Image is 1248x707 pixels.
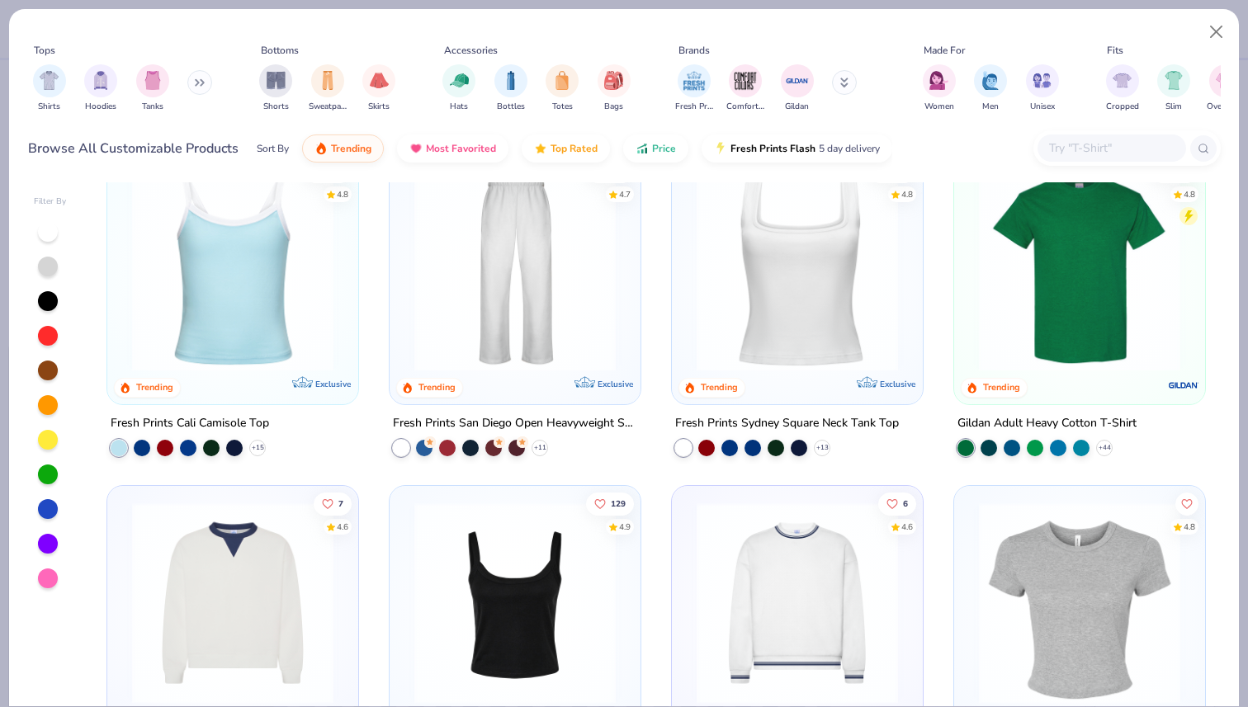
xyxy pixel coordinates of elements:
[1030,101,1055,113] span: Unisex
[124,502,342,703] img: 3abb6cdb-110e-4e18-92a0-dbcd4e53f056
[136,64,169,113] button: filter button
[534,142,547,155] img: TopRated.gif
[982,101,999,113] span: Men
[598,64,631,113] div: filter for Bags
[426,142,496,155] span: Most Favorited
[726,101,764,113] span: Comfort Colors
[730,142,815,155] span: Fresh Prints Flash
[624,502,842,703] img: 80dc4ece-0e65-4f15-94a6-2a872a258fbd
[785,101,809,113] span: Gildan
[974,64,1007,113] button: filter button
[688,170,906,371] img: 94a2aa95-cd2b-4983-969b-ecd512716e9a
[971,170,1189,371] img: db319196-8705-402d-8b46-62aaa07ed94f
[314,142,328,155] img: trending.gif
[586,492,634,515] button: Like
[362,64,395,113] button: filter button
[309,64,347,113] div: filter for Sweatpants
[880,378,915,389] span: Exclusive
[781,64,814,113] button: filter button
[1033,71,1052,90] img: Unisex Image
[1106,64,1139,113] button: filter button
[1107,43,1123,58] div: Fits
[971,502,1189,703] img: aa15adeb-cc10-480b-b531-6e6e449d5067
[370,71,389,90] img: Skirts Image
[33,64,66,113] button: filter button
[142,101,163,113] span: Tanks
[305,159,352,182] button: Like
[682,68,707,93] img: Fresh Prints Image
[124,170,342,371] img: a25d9891-da96-49f3-a35e-76288174bf3a
[1151,159,1198,182] button: Like
[1184,188,1195,200] div: 4.8
[1165,101,1182,113] span: Slim
[702,134,892,163] button: Fresh Prints Flash5 day delivery
[903,499,908,507] span: 6
[733,68,758,93] img: Comfort Colors Image
[450,101,468,113] span: Hats
[929,71,948,90] img: Women Image
[1216,71,1235,90] img: Oversized Image
[619,521,631,533] div: 4.9
[309,64,347,113] button: filter button
[1026,64,1059,113] button: filter button
[675,64,713,113] button: filter button
[546,64,579,113] button: filter button
[675,64,713,113] div: filter for Fresh Prints
[611,499,626,507] span: 129
[598,64,631,113] button: filter button
[726,64,764,113] button: filter button
[785,68,810,93] img: Gildan Image
[974,64,1007,113] div: filter for Men
[1166,368,1199,401] img: Gildan logo
[338,188,349,200] div: 4.8
[923,64,956,113] div: filter for Women
[331,142,371,155] span: Trending
[819,139,880,158] span: 5 day delivery
[259,64,292,113] div: filter for Shorts
[901,521,913,533] div: 4.6
[136,64,169,113] div: filter for Tanks
[923,64,956,113] button: filter button
[868,159,916,182] button: Like
[393,412,637,433] div: Fresh Prints San Diego Open Heavyweight Sweatpants
[444,43,498,58] div: Accessories
[38,101,60,113] span: Shirts
[552,101,573,113] span: Totes
[1184,521,1195,533] div: 4.8
[901,188,913,200] div: 4.8
[397,134,508,163] button: Most Favorited
[619,188,631,200] div: 4.7
[726,64,764,113] div: filter for Comfort Colors
[553,71,571,90] img: Totes Image
[781,64,814,113] div: filter for Gildan
[688,502,906,703] img: 4d4398e1-a86f-4e3e-85fd-b9623566810e
[675,101,713,113] span: Fresh Prints
[1175,492,1198,515] button: Like
[678,43,710,58] div: Brands
[1098,442,1110,452] span: + 44
[442,64,475,113] div: filter for Hats
[1165,71,1183,90] img: Slim Image
[604,71,622,90] img: Bags Image
[309,101,347,113] span: Sweatpants
[409,142,423,155] img: most_fav.gif
[362,64,395,113] div: filter for Skirts
[315,378,351,389] span: Exclusive
[34,196,67,208] div: Filter By
[497,101,525,113] span: Bottles
[1157,64,1190,113] button: filter button
[259,64,292,113] button: filter button
[1113,71,1132,90] img: Cropped Image
[111,412,269,433] div: Fresh Prints Cali Camisole Top
[314,492,352,515] button: Like
[1047,139,1175,158] input: Try "T-Shirt"
[84,64,117,113] div: filter for Hoodies
[494,64,527,113] div: filter for Bottles
[338,521,349,533] div: 4.6
[28,139,239,158] div: Browse All Customizable Products
[1106,101,1139,113] span: Cropped
[1106,64,1139,113] div: filter for Cropped
[252,442,264,452] span: + 15
[1026,64,1059,113] div: filter for Unisex
[494,64,527,113] button: filter button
